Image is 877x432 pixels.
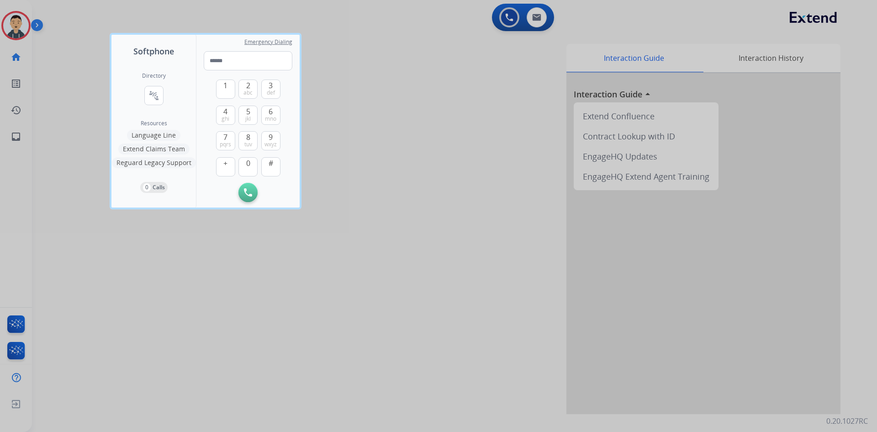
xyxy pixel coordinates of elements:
span: Emergency Dialing [244,38,292,46]
span: # [269,158,273,169]
span: ghi [222,115,229,123]
button: Language Line [127,130,180,141]
button: # [261,157,280,176]
button: + [216,157,235,176]
span: 6 [269,106,273,117]
span: Softphone [133,45,174,58]
button: 9wxyz [261,131,280,150]
button: 4ghi [216,106,235,125]
p: 0.20.1027RC [826,416,868,427]
span: 5 [246,106,250,117]
mat-icon: connect_without_contact [148,90,159,101]
button: 0 [238,157,258,176]
img: call-button [244,188,252,197]
button: 1 [216,80,235,99]
span: Resources [141,120,167,127]
button: 6mno [261,106,280,125]
button: 5jkl [238,106,258,125]
h2: Directory [142,72,166,80]
span: + [223,158,227,169]
span: 0 [246,158,250,169]
span: abc [243,89,253,96]
span: jkl [245,115,251,123]
span: 2 [246,80,250,91]
span: mno [265,115,276,123]
button: 7pqrs [216,131,235,150]
span: def [267,89,275,96]
button: 3def [261,80,280,99]
button: 2abc [238,80,258,99]
span: 3 [269,80,273,91]
button: 8tuv [238,131,258,150]
span: 7 [223,132,227,143]
span: 9 [269,132,273,143]
button: Reguard Legacy Support [112,157,196,168]
span: pqrs [220,141,231,148]
p: 0 [143,183,151,192]
button: Extend Claims Team [118,144,190,155]
span: tuv [244,141,252,148]
span: 8 [246,132,250,143]
button: 0Calls [140,182,168,193]
span: 1 [223,80,227,91]
p: Calls [153,183,165,192]
span: wxyz [264,141,277,148]
span: 4 [223,106,227,117]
